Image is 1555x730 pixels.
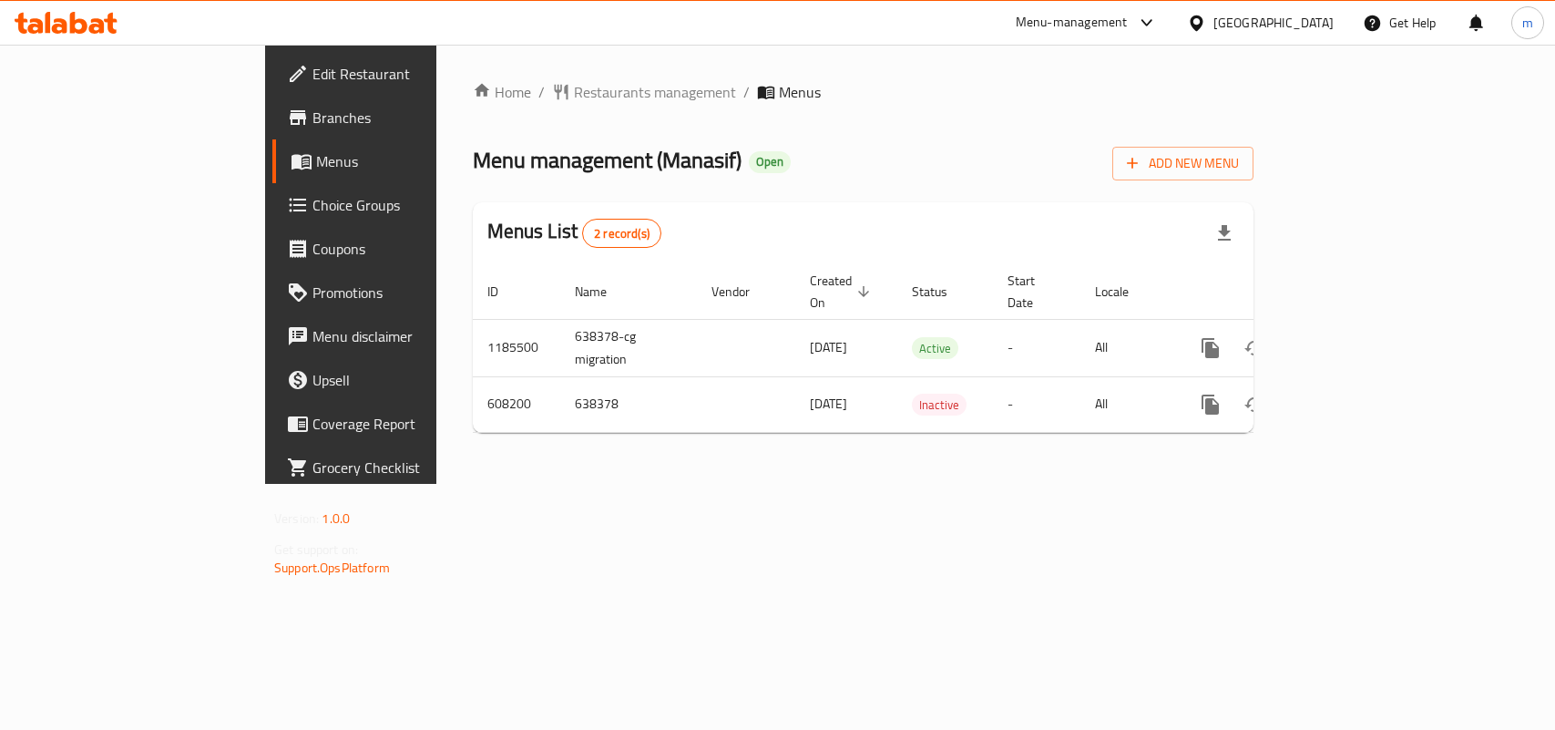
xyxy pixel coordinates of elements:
[473,139,742,180] span: Menu management ( Manasif )
[1233,383,1276,427] button: Change Status
[1127,152,1239,175] span: Add New Menu
[810,270,875,314] span: Created On
[272,314,525,358] a: Menu disclaimer
[316,150,510,172] span: Menus
[1189,326,1233,370] button: more
[312,457,510,478] span: Grocery Checklist
[1233,326,1276,370] button: Change Status
[912,337,958,359] div: Active
[1174,264,1378,320] th: Actions
[473,264,1378,433] table: enhanced table
[810,392,847,416] span: [DATE]
[312,413,510,435] span: Coverage Report
[272,52,525,96] a: Edit Restaurant
[1202,211,1246,255] div: Export file
[912,281,971,303] span: Status
[272,271,525,314] a: Promotions
[272,446,525,489] a: Grocery Checklist
[552,81,736,103] a: Restaurants management
[272,183,525,227] a: Choice Groups
[272,227,525,271] a: Coupons
[1080,376,1174,432] td: All
[487,281,522,303] span: ID
[749,151,791,173] div: Open
[912,338,958,359] span: Active
[912,394,967,416] div: Inactive
[312,107,510,129] span: Branches
[749,154,791,170] span: Open
[312,369,510,391] span: Upsell
[993,376,1080,432] td: -
[487,218,661,248] h2: Menus List
[560,376,697,432] td: 638378
[322,507,350,530] span: 1.0.0
[1189,383,1233,427] button: more
[312,238,510,260] span: Coupons
[575,281,630,303] span: Name
[1016,12,1128,34] div: Menu-management
[1213,13,1334,33] div: [GEOGRAPHIC_DATA]
[538,81,545,103] li: /
[1522,13,1533,33] span: m
[560,319,697,376] td: 638378-cg migration
[272,96,525,139] a: Branches
[274,538,358,561] span: Get support on:
[272,358,525,402] a: Upsell
[779,81,821,103] span: Menus
[743,81,750,103] li: /
[312,63,510,85] span: Edit Restaurant
[473,81,1253,103] nav: breadcrumb
[272,402,525,446] a: Coverage Report
[583,225,660,242] span: 2 record(s)
[312,325,510,347] span: Menu disclaimer
[582,219,661,248] div: Total records count
[993,319,1080,376] td: -
[312,194,510,216] span: Choice Groups
[1095,281,1152,303] span: Locale
[312,282,510,303] span: Promotions
[574,81,736,103] span: Restaurants management
[711,281,773,303] span: Vendor
[912,395,967,416] span: Inactive
[1112,147,1253,180] button: Add New Menu
[1008,270,1059,314] span: Start Date
[272,139,525,183] a: Menus
[274,507,319,530] span: Version:
[274,556,390,580] a: Support.OpsPlatform
[810,335,847,359] span: [DATE]
[1080,319,1174,376] td: All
